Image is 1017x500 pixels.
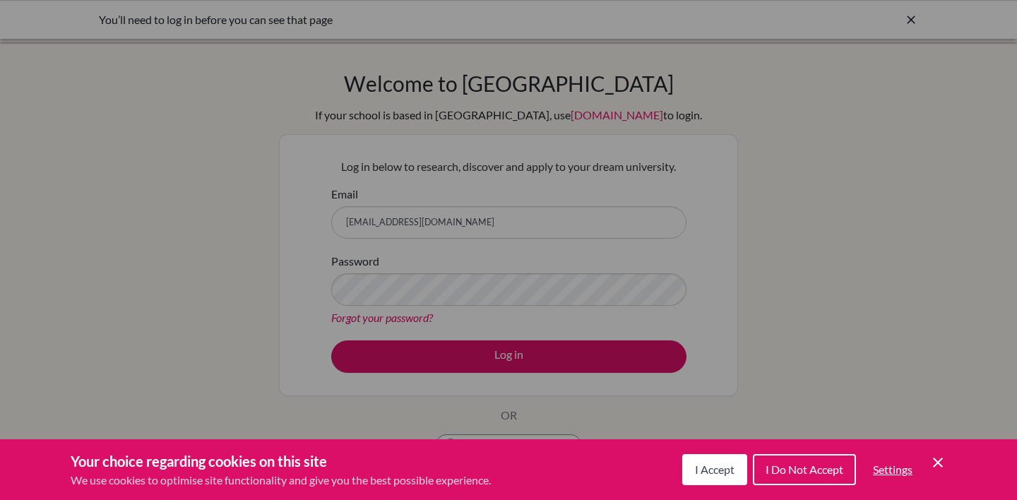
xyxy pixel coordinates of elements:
button: Save and close [929,454,946,471]
span: I Do Not Accept [766,463,843,476]
button: Settings [862,456,924,484]
span: Settings [873,463,912,476]
button: I Accept [682,454,747,485]
p: We use cookies to optimise site functionality and give you the best possible experience. [71,472,491,489]
h3: Your choice regarding cookies on this site [71,451,491,472]
button: I Do Not Accept [753,454,856,485]
span: I Accept [695,463,734,476]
